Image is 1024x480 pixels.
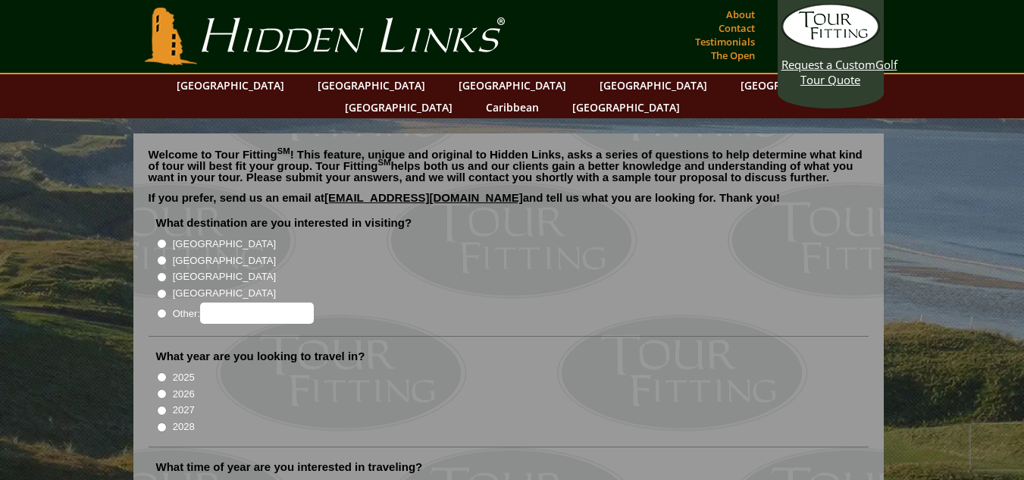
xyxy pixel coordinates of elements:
[565,96,687,118] a: [GEOGRAPHIC_DATA]
[173,237,276,252] label: [GEOGRAPHIC_DATA]
[173,387,195,402] label: 2026
[592,74,715,96] a: [GEOGRAPHIC_DATA]
[156,215,412,231] label: What destination are you interested in visiting?
[715,17,759,39] a: Contact
[173,403,195,418] label: 2027
[707,45,759,66] a: The Open
[451,74,574,96] a: [GEOGRAPHIC_DATA]
[733,74,856,96] a: [GEOGRAPHIC_DATA]
[173,370,195,385] label: 2025
[781,57,875,72] span: Request a Custom
[173,269,276,284] label: [GEOGRAPHIC_DATA]
[149,149,869,183] p: Welcome to Tour Fitting ! This feature, unique and original to Hidden Links, asks a series of que...
[277,146,290,155] sup: SM
[337,96,460,118] a: [GEOGRAPHIC_DATA]
[173,419,195,435] label: 2028
[173,286,276,301] label: [GEOGRAPHIC_DATA]
[173,253,276,268] label: [GEOGRAPHIC_DATA]
[691,31,759,52] a: Testimonials
[149,192,869,215] p: If you prefer, send us an email at and tell us what you are looking for. Thank you!
[200,303,314,324] input: Other:
[324,191,523,204] a: [EMAIL_ADDRESS][DOMAIN_NAME]
[310,74,433,96] a: [GEOGRAPHIC_DATA]
[478,96,546,118] a: Caribbean
[156,460,423,475] label: What time of year are you interested in traveling?
[173,303,314,324] label: Other:
[378,158,391,167] sup: SM
[169,74,292,96] a: [GEOGRAPHIC_DATA]
[722,4,759,25] a: About
[781,4,880,87] a: Request a CustomGolf Tour Quote
[156,349,365,364] label: What year are you looking to travel in?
